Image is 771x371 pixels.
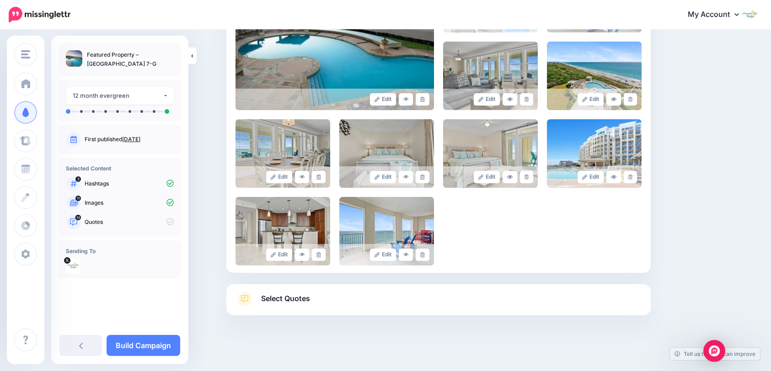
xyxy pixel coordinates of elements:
a: Edit [474,171,500,183]
h4: Selected Content [66,165,174,172]
a: [DATE] [122,136,140,143]
p: First published [85,135,174,143]
span: 3 [75,176,81,182]
span: Select Quotes [261,292,310,305]
div: Open Intercom Messenger [703,340,725,362]
img: 08ff41abd6c6fcebf73cca27a1b471a6_large.jpg [443,119,538,188]
img: b4c94e91460a8c11083365d5adfeb3e2_large.jpg [339,119,434,188]
img: Missinglettr [9,7,70,22]
a: Edit [578,171,604,183]
img: 02882387495fde8d66769b68bfb31c59_large.jpg [443,42,538,110]
a: Edit [370,93,396,106]
p: Images [85,199,174,207]
button: 12 month evergreen [66,87,174,105]
span: 14 [75,215,81,220]
img: l5ef-sXV-2662.jpg [66,259,80,274]
p: Featured Property – [GEOGRAPHIC_DATA] 7-G [87,50,174,69]
a: Tell us how we can improve [670,348,760,360]
a: Edit [266,171,292,183]
img: 37229aa6290f711fdf2159aeed94e625_large.jpg [236,197,330,265]
a: Edit [370,171,396,183]
h4: Sending To [66,248,174,254]
span: 11 [75,196,81,201]
a: Select Quotes [236,291,642,315]
p: Hashtags [85,180,174,188]
a: Edit [474,93,500,106]
a: Edit [578,93,604,106]
img: b39cad50bcda7b79443589b4d64986dd_thumb.jpg [66,50,82,67]
img: 615fc39580bae490f0ee58995dab6c4e_large.jpg [547,119,642,188]
a: Edit [370,249,396,261]
div: 12 month evergreen [73,90,163,101]
a: My Account [679,4,757,26]
img: 31f5640262848b207017705e04ee957b_large.jpg [339,197,434,265]
img: 34f546f94946b441128d149c0c97b2a3_large.jpg [236,119,330,188]
a: Edit [266,249,292,261]
p: Quotes [85,218,174,226]
img: 3e01722ef77681afb64f48a6955d1880_large.jpg [547,42,642,110]
img: menu.png [21,50,30,58]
